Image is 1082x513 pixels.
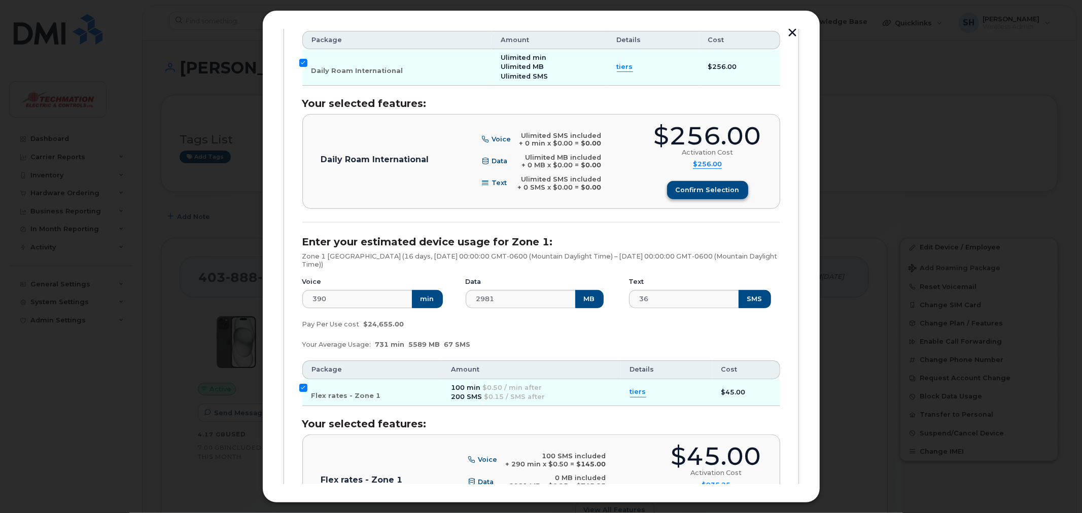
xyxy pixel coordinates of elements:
[517,184,551,191] span: + 0 SMS x
[521,154,601,162] div: Ulimited MB included
[654,124,761,149] div: $256.00
[548,460,574,468] span: $0.50 =
[699,31,780,49] th: Cost
[321,476,403,484] p: Flex rates - Zone 1
[451,393,482,400] span: 200 SMS
[712,360,780,379] th: Cost
[575,290,604,308] button: MB
[621,360,712,379] th: Details
[302,278,322,286] label: Voice
[553,184,579,191] span: $0.00 =
[667,181,748,199] button: Confirm selection
[505,460,546,468] span: + 290 min x
[492,158,507,165] span: Data
[630,387,646,397] summary: tiers
[501,54,546,61] span: Ulimited min
[519,132,601,140] div: Ulimited SMS included
[492,179,507,187] span: Text
[676,185,740,195] span: Confirm selection
[302,418,780,429] h3: Your selected features:
[466,278,481,286] label: Data
[553,139,579,147] span: $0.00 =
[412,290,443,308] button: min
[608,31,699,49] th: Details
[576,482,606,490] b: $745.25
[629,278,644,286] label: Text
[299,59,307,67] input: Daily Roam International
[517,175,601,184] div: Ulimited SMS included
[302,360,442,379] th: Package
[492,31,608,49] th: Amount
[581,161,601,169] b: $0.00
[519,139,551,147] span: + 0 min x
[712,379,780,407] td: $45.00
[505,452,606,460] div: 100 SMS included
[492,136,511,143] span: Voice
[299,384,307,392] input: Flex rates - Zone 1
[311,67,403,75] span: Daily Roam International
[302,236,780,247] h3: Enter your estimated device usage for Zone 1:
[581,139,601,147] b: $0.00
[617,62,633,72] summary: tiers
[548,482,574,490] span: $0.25 =
[503,482,546,490] span: + 2981 MB x
[302,31,492,49] th: Package
[521,161,551,169] span: + 0 MB x
[671,444,761,469] div: $45.00
[302,320,360,328] span: Pay Per Use cost
[553,161,579,169] span: $0.00 =
[682,149,733,157] div: Activation Cost
[442,360,620,379] th: Amount
[302,341,371,348] span: Your Average Usage:
[311,392,381,399] span: Flex rates - Zone 1
[739,290,771,308] button: SMS
[699,49,780,86] td: $256.00
[503,474,606,482] div: 0 MB included
[409,341,440,348] span: 5589 MB
[478,456,497,464] span: Voice
[482,384,542,391] span: $0.50 / min after
[321,156,429,164] p: Daily Roam International
[364,320,404,328] span: $24,655.00
[576,460,606,468] b: $145.00
[302,252,780,268] p: Zone 1 [GEOGRAPHIC_DATA] (16 days, [DATE] 00:00:00 GMT-0600 (Mountain Daylight Time) – [DATE] 00:...
[302,98,780,109] h3: Your selected features:
[484,393,545,400] span: $0.15 / SMS after
[444,341,471,348] span: 67 SMS
[375,341,405,348] span: 731 min
[693,160,722,169] summary: $256.00
[581,184,601,191] b: $0.00
[501,72,548,80] span: Ulimited SMS
[501,63,544,70] span: Ulimited MB
[702,481,730,490] summary: $935.25
[690,469,742,477] div: Activation Cost
[451,384,480,391] span: 100 min
[478,478,494,486] span: Data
